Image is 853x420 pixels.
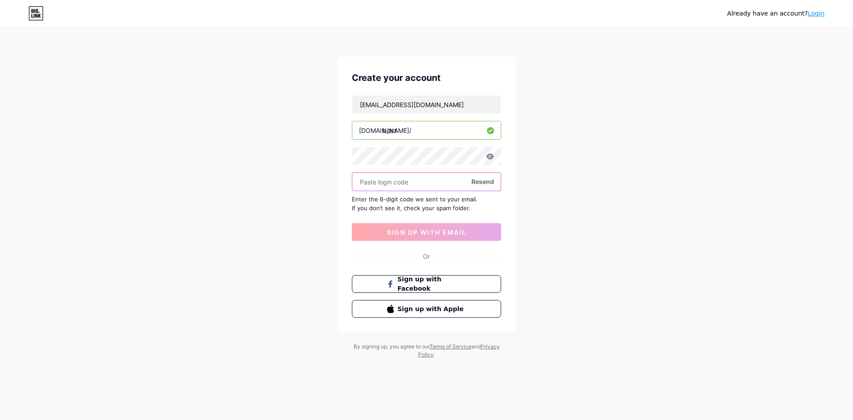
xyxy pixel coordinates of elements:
[808,10,825,17] a: Login
[352,300,501,318] button: Sign up with Apple
[398,304,466,314] span: Sign up with Apple
[352,275,501,293] button: Sign up with Facebook
[352,195,501,212] div: Enter the 6-digit code we sent to your email. If you don’t see it, check your spam folder.
[352,121,501,139] input: username
[352,173,501,191] input: Paste login code
[387,228,466,236] span: sign up with email
[398,275,466,293] span: Sign up with Facebook
[430,343,471,350] a: Terms of Service
[471,177,494,186] span: Resend
[727,9,825,18] div: Already have an account?
[352,223,501,241] button: sign up with email
[351,343,502,359] div: By signing up, you agree to our and .
[423,252,430,261] div: Or
[359,126,411,135] div: [DOMAIN_NAME]/
[352,71,501,84] div: Create your account
[352,96,501,113] input: Email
